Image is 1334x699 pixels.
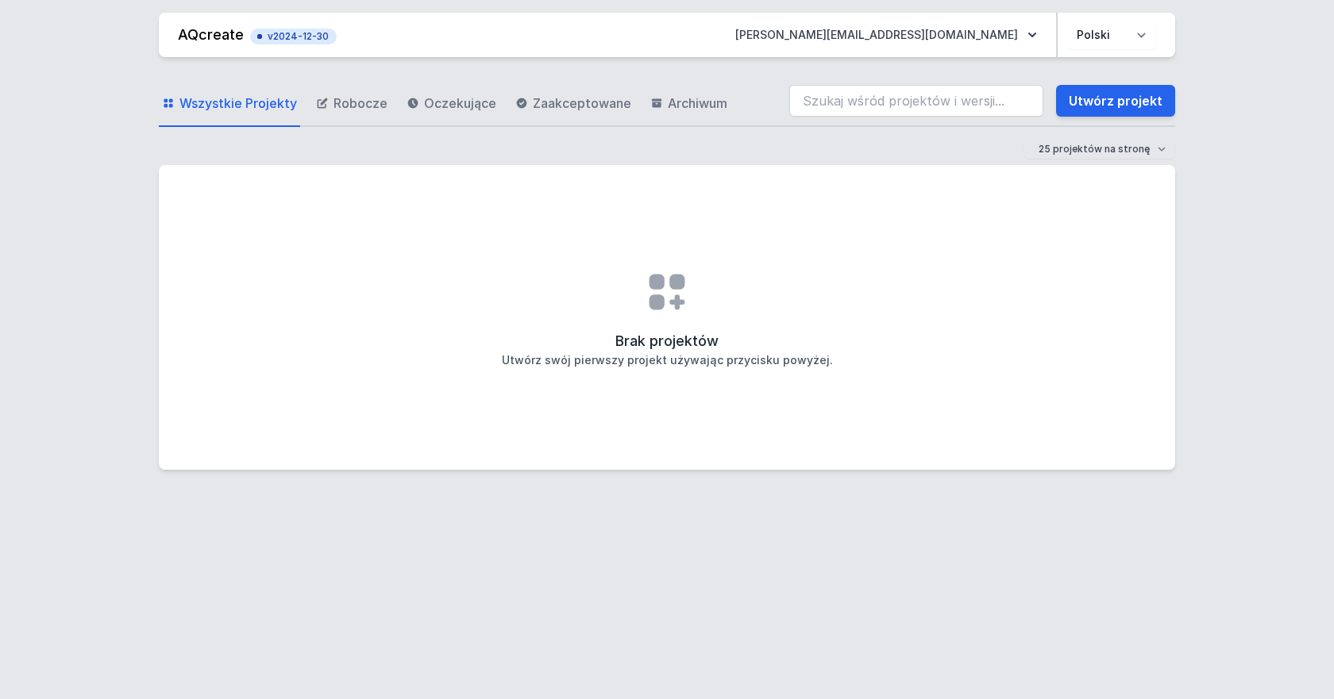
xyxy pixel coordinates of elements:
[179,94,297,113] span: Wszystkie Projekty
[258,30,329,43] span: v2024-12-30
[250,25,337,44] button: v2024-12-30
[789,85,1043,117] input: Szukaj wśród projektów i wersji...
[615,330,719,352] h2: Brak projektów
[333,94,387,113] span: Robocze
[159,81,300,127] a: Wszystkie Projekty
[178,26,244,43] a: AQcreate
[424,94,496,113] span: Oczekujące
[1067,21,1156,49] select: Wybierz język
[647,81,731,127] a: Archiwum
[668,94,727,113] span: Archiwum
[1056,85,1175,117] a: Utwórz projekt
[533,94,631,113] span: Zaakceptowane
[502,352,833,368] h3: Utwórz swój pierwszy projekt używając przycisku powyżej.
[723,21,1050,49] button: [PERSON_NAME][EMAIL_ADDRESS][DOMAIN_NAME]
[403,81,499,127] a: Oczekujące
[512,81,634,127] a: Zaakceptowane
[313,81,391,127] a: Robocze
